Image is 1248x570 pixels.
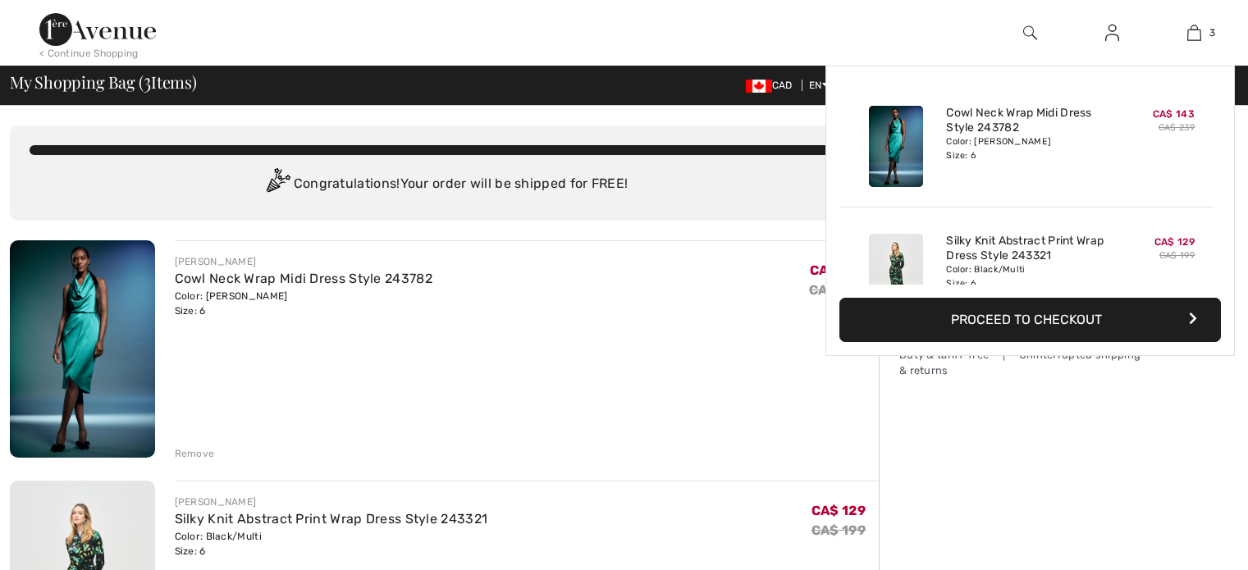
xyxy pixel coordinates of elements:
s: CA$ 239 [1159,122,1195,133]
span: EN [809,80,830,91]
span: CA$ 143 [810,262,866,278]
s: CA$ 199 [1159,250,1195,261]
s: CA$ 239 [809,282,866,298]
div: [PERSON_NAME] [175,254,432,269]
span: CAD [746,80,799,91]
img: Cowl Neck Wrap Midi Dress Style 243782 [869,106,923,187]
span: CA$ 143 [1153,108,1195,120]
span: CA$ 129 [811,503,866,518]
a: Sign In [1092,23,1132,43]
div: Color: Black/Multi Size: 6 [946,263,1108,290]
img: My Bag [1187,23,1201,43]
div: < Continue Shopping [39,46,139,61]
img: search the website [1023,23,1037,43]
s: CA$ 199 [811,522,866,538]
a: Silky Knit Abstract Print Wrap Dress Style 243321 [946,234,1108,263]
img: Cowl Neck Wrap Midi Dress Style 243782 [10,240,155,458]
a: Cowl Neck Wrap Midi Dress Style 243782 [946,106,1108,135]
div: Color: Black/Multi Size: 6 [175,529,488,559]
span: 3 [1209,25,1215,40]
button: Proceed to Checkout [839,298,1221,342]
img: Congratulation2.svg [261,168,294,201]
img: My Info [1105,23,1119,43]
div: Congratulations! Your order will be shipped for FREE! [30,168,859,201]
img: 1ère Avenue [39,13,156,46]
div: Color: [PERSON_NAME] Size: 6 [175,289,432,318]
div: Color: [PERSON_NAME] Size: 6 [946,135,1108,162]
a: Silky Knit Abstract Print Wrap Dress Style 243321 [175,511,488,527]
span: My Shopping Bag ( Items) [10,74,197,90]
div: [PERSON_NAME] [175,495,488,509]
span: 3 [144,70,151,91]
div: Remove [175,446,215,461]
a: 3 [1154,23,1234,43]
img: Silky Knit Abstract Print Wrap Dress Style 243321 [869,234,923,315]
span: CA$ 129 [1154,236,1195,248]
div: Duty & tariff-free | Uninterrupted shipping & returns [899,347,1145,378]
a: Cowl Neck Wrap Midi Dress Style 243782 [175,271,432,286]
img: Canadian Dollar [746,80,772,93]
